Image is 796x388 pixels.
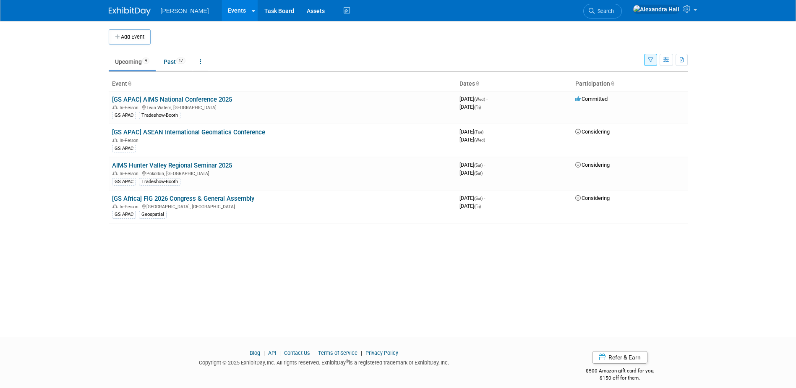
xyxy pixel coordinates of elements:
[459,170,483,176] span: [DATE]
[474,97,485,102] span: (Wed)
[459,136,485,143] span: [DATE]
[474,196,483,201] span: (Sat)
[456,77,572,91] th: Dates
[109,77,456,91] th: Event
[109,29,151,45] button: Add Event
[474,163,483,168] span: (Sat)
[552,375,688,382] div: $150 off for them.
[474,171,483,176] span: (Sat)
[575,162,610,168] span: Considering
[120,105,141,110] span: In-Person
[139,112,180,119] div: Tradeshow-Booth
[486,96,488,102] span: -
[459,162,485,168] span: [DATE]
[575,195,610,201] span: Considering
[112,162,232,169] a: AIMS Hunter Valley Regional Seminar 2025
[592,351,647,364] a: Refer & Earn
[109,54,156,70] a: Upcoming4
[127,80,131,87] a: Sort by Event Name
[633,5,680,14] img: Alexandra Hall
[157,54,192,70] a: Past17
[250,350,260,356] a: Blog
[261,350,267,356] span: |
[268,350,276,356] a: API
[120,138,141,143] span: In-Person
[311,350,317,356] span: |
[161,8,209,14] span: [PERSON_NAME]
[142,58,149,64] span: 4
[459,195,485,201] span: [DATE]
[112,203,453,210] div: [GEOGRAPHIC_DATA], [GEOGRAPHIC_DATA]
[459,96,488,102] span: [DATE]
[109,357,540,367] div: Copyright © 2025 ExhibitDay, Inc. All rights reserved. ExhibitDay is a registered trademark of Ex...
[112,104,453,110] div: Twin Waters, [GEOGRAPHIC_DATA]
[112,138,117,142] img: In-Person Event
[484,195,485,201] span: -
[120,171,141,176] span: In-Person
[575,96,608,102] span: Committed
[365,350,398,356] a: Privacy Policy
[610,80,614,87] a: Sort by Participation Type
[120,204,141,210] span: In-Person
[475,80,479,87] a: Sort by Start Date
[474,105,481,110] span: (Fri)
[139,178,180,186] div: Tradeshow-Booth
[112,211,136,218] div: GS APAC
[595,8,614,14] span: Search
[112,178,136,186] div: GS APAC
[572,77,688,91] th: Participation
[552,362,688,381] div: $500 Amazon gift card for you,
[359,350,364,356] span: |
[459,203,481,209] span: [DATE]
[109,7,151,16] img: ExhibitDay
[346,359,349,364] sup: ®
[284,350,310,356] a: Contact Us
[474,130,483,134] span: (Tue)
[459,128,486,135] span: [DATE]
[318,350,358,356] a: Terms of Service
[277,350,283,356] span: |
[176,58,185,64] span: 17
[112,171,117,175] img: In-Person Event
[474,204,481,209] span: (Fri)
[112,128,265,136] a: [GS APAC] ASEAN International Geomatics Conference
[112,112,136,119] div: GS APAC
[112,170,453,176] div: Pokolbin, [GEOGRAPHIC_DATA]
[485,128,486,135] span: -
[484,162,485,168] span: -
[112,145,136,152] div: GS APAC
[474,138,485,142] span: (Wed)
[112,96,232,103] a: [GS APAC] AIMS National Conference 2025
[459,104,481,110] span: [DATE]
[575,128,610,135] span: Considering
[583,4,622,18] a: Search
[139,211,167,218] div: Geospatial
[112,195,254,202] a: [GS Africa] FIG 2026 Congress & General Assembly
[112,204,117,208] img: In-Person Event
[112,105,117,109] img: In-Person Event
